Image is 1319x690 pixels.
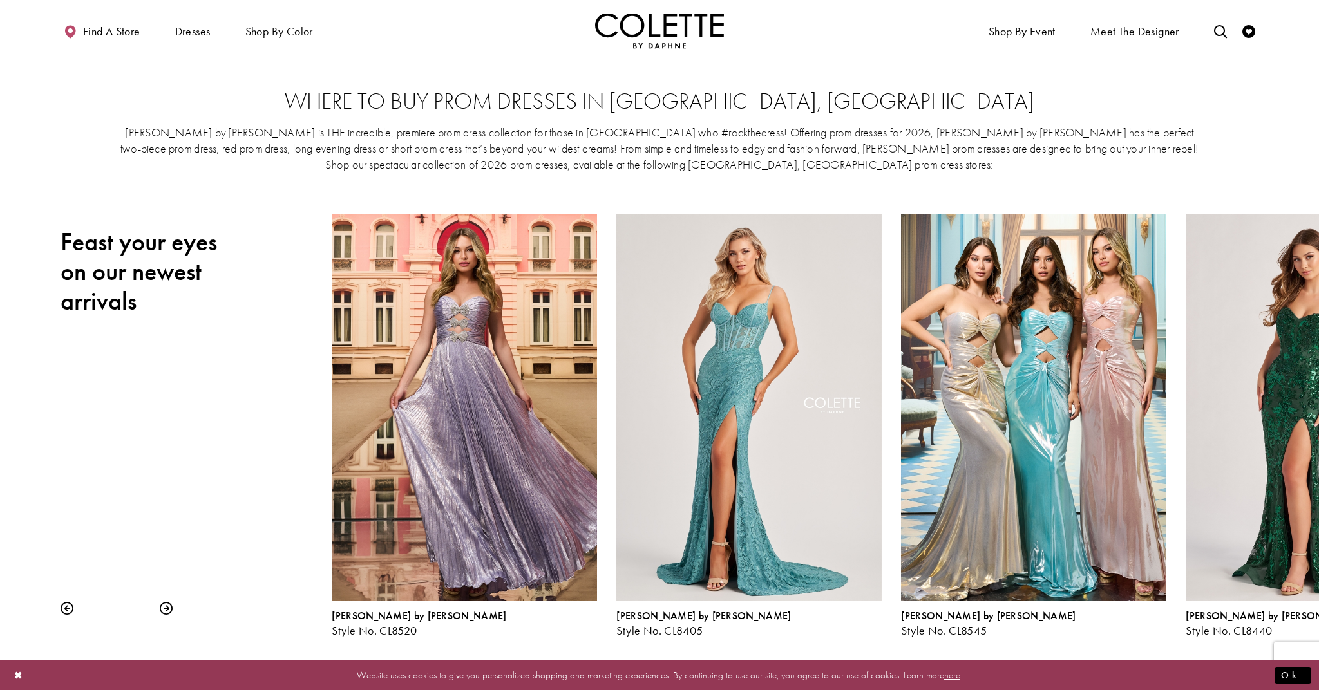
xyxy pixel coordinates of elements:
span: Dresses [172,13,214,48]
span: Style No. CL8440 [1186,623,1272,638]
span: [PERSON_NAME] by [PERSON_NAME] [901,609,1076,622]
a: Visit Colette by Daphne Style No. CL8545 Page [901,214,1166,600]
p: [PERSON_NAME] by [PERSON_NAME] is THE incredible, premiere prom dress collection for those in [GE... [117,124,1202,172]
div: Colette by Daphne Style No. CL8405 [607,205,891,646]
button: Submit Dialog [1275,667,1311,683]
a: Visit Colette by Daphne Style No. CL8520 Page [332,214,597,600]
span: Meet the designer [1090,25,1179,38]
span: Dresses [175,25,211,38]
div: Colette by Daphne Style No. CL8405 [616,610,882,637]
span: Shop By Event [989,25,1056,38]
span: [PERSON_NAME] by [PERSON_NAME] [616,609,791,622]
div: Colette by Daphne Style No. CL8545 [891,205,1176,646]
span: Shop By Event [985,13,1059,48]
span: Style No. CL8545 [901,623,987,638]
a: Toggle search [1211,13,1230,48]
a: Visit Home Page [595,13,724,48]
img: Colette by Daphne [595,13,724,48]
a: Meet the designer [1087,13,1182,48]
a: Visit Colette by Daphne Style No. CL8405 Page [616,214,882,600]
span: Shop by color [242,13,316,48]
a: Find a store [61,13,143,48]
h2: Where to buy prom dresses in [GEOGRAPHIC_DATA], [GEOGRAPHIC_DATA] [86,89,1233,115]
a: Check Wishlist [1239,13,1258,48]
button: Close Dialog [8,664,30,686]
p: Website uses cookies to give you personalized shopping and marketing experiences. By continuing t... [93,666,1226,684]
span: Style No. CL8405 [616,623,703,638]
h2: Feast your eyes on our newest arrivals [61,227,228,316]
span: Shop by color [245,25,313,38]
span: Style No. CL8520 [332,623,417,638]
div: Colette by Daphne Style No. CL8520 [322,205,607,646]
span: [PERSON_NAME] by [PERSON_NAME] [332,609,506,622]
a: here [944,668,960,681]
span: Find a store [83,25,140,38]
div: Colette by Daphne Style No. CL8520 [332,610,597,637]
div: Colette by Daphne Style No. CL8545 [901,610,1166,637]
